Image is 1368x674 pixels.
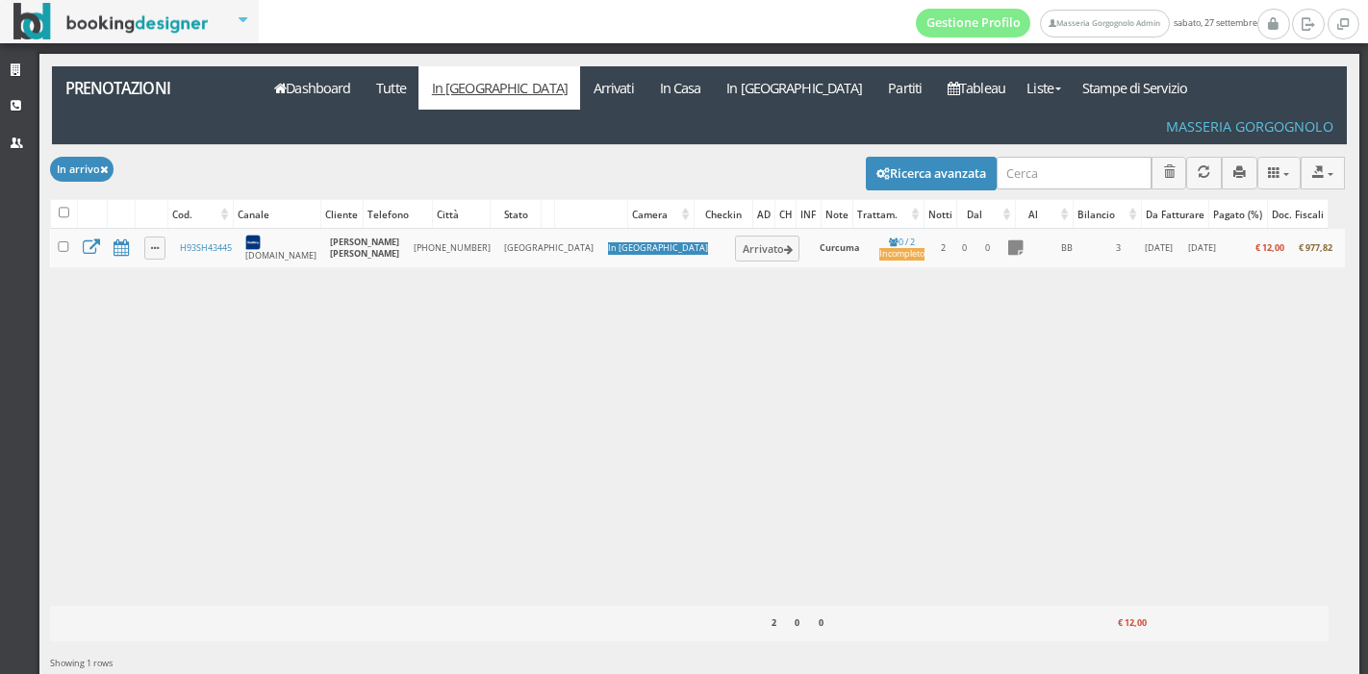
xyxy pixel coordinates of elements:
[1186,157,1222,188] button: Aggiorna
[234,201,321,228] div: Canale
[772,616,776,629] b: 2
[753,201,774,228] div: AD
[13,3,209,40] img: BookingDesigner.com
[1031,229,1102,267] td: BB
[168,201,232,228] div: Cod.
[1102,229,1135,267] td: 3
[1299,241,1332,254] b: € 977,82
[646,66,714,110] a: In Casa
[853,201,924,228] div: Trattam.
[1070,66,1201,110] a: Stampe di Servizio
[879,248,925,261] div: Incompleto
[1081,612,1150,637] div: € 12,00
[1016,201,1073,228] div: Al
[628,201,694,228] div: Camera
[180,241,232,254] a: H93SH43445
[916,9,1031,37] a: Gestione Profilo
[491,201,541,228] div: Stato
[925,201,956,228] div: Notti
[1268,201,1328,228] div: Doc. Fiscali
[822,201,852,228] div: Note
[1255,241,1284,254] b: € 12,00
[1040,10,1169,37] a: Masseria Gorgognolo Admin
[797,201,820,228] div: INF
[714,66,875,110] a: In [GEOGRAPHIC_DATA]
[975,229,1000,267] td: 0
[239,229,323,267] td: [DOMAIN_NAME]
[916,9,1257,37] span: sabato, 27 settembre
[1074,201,1141,228] div: Bilancio
[364,201,432,228] div: Telefono
[820,241,859,254] b: Curcuma
[50,657,113,669] span: Showing 1 rows
[735,236,799,261] button: Arrivato
[866,157,997,189] button: Ricerca avanzata
[954,229,975,267] td: 0
[932,229,954,267] td: 2
[52,66,251,110] a: Prenotazioni
[364,66,419,110] a: Tutte
[1135,229,1181,267] td: [DATE]
[245,235,261,250] img: 7STAjs-WNfZHmYllyLag4gdhmHm8JrbmzVrznejwAeLEbpu0yDt-GlJaDipzXAZBN18=w300
[957,201,1015,228] div: Dal
[775,201,797,228] div: CH
[1018,66,1069,110] a: Liste
[497,229,600,267] td: [GEOGRAPHIC_DATA]
[580,66,646,110] a: Arrivati
[1181,229,1223,267] td: [DATE]
[608,242,708,255] div: In [GEOGRAPHIC_DATA]
[1301,157,1345,188] button: Export
[795,616,799,629] b: 0
[695,201,752,228] div: Checkin
[997,157,1152,188] input: Cerca
[433,201,490,228] div: Città
[418,66,580,110] a: In [GEOGRAPHIC_DATA]
[50,157,114,181] button: In arrivo
[330,236,399,261] b: [PERSON_NAME] [PERSON_NAME]
[875,66,935,110] a: Partiti
[1142,201,1208,228] div: Da Fatturare
[1166,118,1333,135] h4: Masseria Gorgognolo
[819,616,823,629] b: 0
[1209,201,1266,228] div: Pagato (%)
[262,66,364,110] a: Dashboard
[407,229,497,267] td: [PHONE_NUMBER]
[879,236,925,262] a: 0 / 2Incompleto
[321,201,363,228] div: Cliente
[935,66,1019,110] a: Tableau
